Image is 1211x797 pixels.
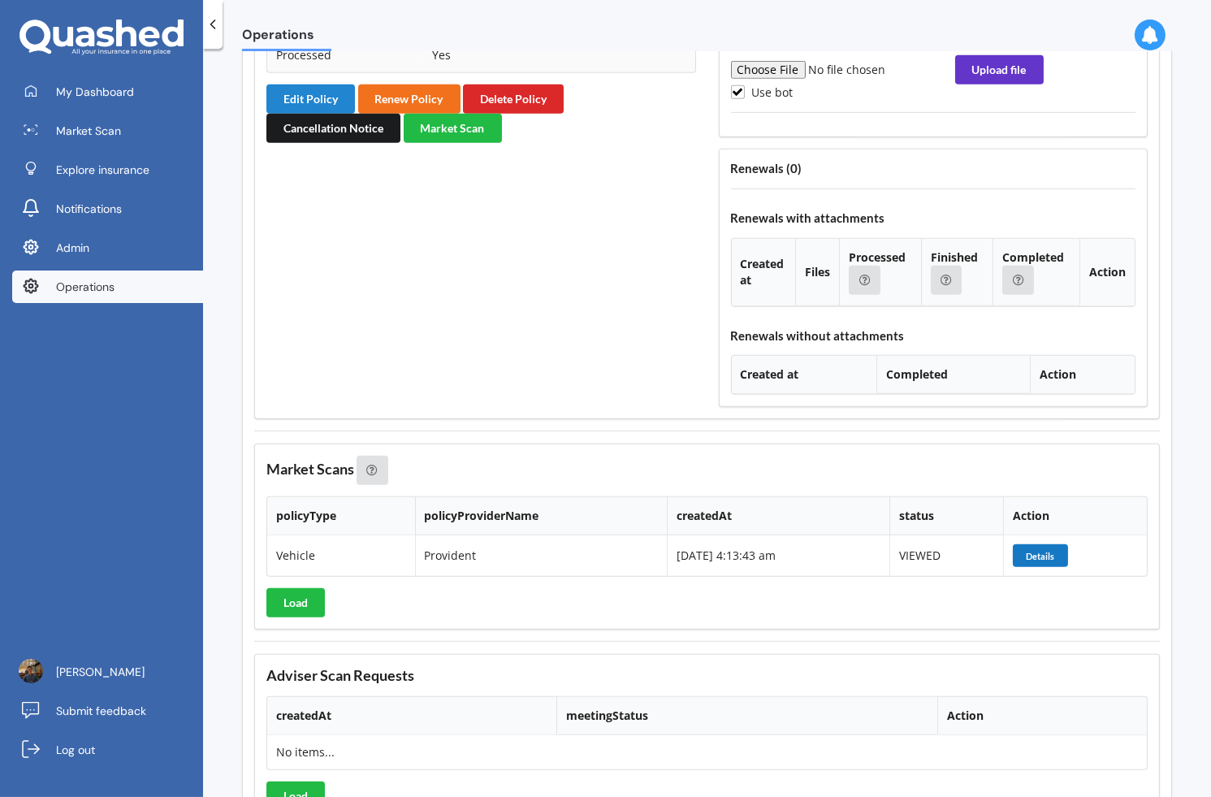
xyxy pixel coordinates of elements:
td: [DATE] 4:13:43 am [667,535,889,576]
span: Submit feedback [56,703,146,719]
a: Log out [12,734,203,766]
span: Operations [56,279,115,295]
span: Operations [242,27,331,49]
th: Finished [921,239,993,306]
a: [PERSON_NAME] [12,656,203,688]
span: Market Scan [56,123,121,139]
th: meetingStatus [556,697,938,735]
a: Submit feedback [12,695,203,727]
th: Completed [876,356,1029,394]
button: Edit Policy [266,84,355,114]
h4: Renewals without attachments [731,328,1136,344]
th: createdAt [267,697,556,735]
span: Explore insurance [56,162,149,178]
img: ACg8ocJLa-csUtcL-80ItbA20QSwDJeqfJvWfn8fgM9RBEIPTcSLDHdf=s96-c [19,659,43,683]
a: Market Scan [12,115,203,147]
th: Action [1079,239,1135,306]
h4: Renewals with attachments [731,210,1136,226]
td: No items... [267,735,556,769]
span: [PERSON_NAME] [56,664,145,680]
h4: Renewals ( 0 ) [731,161,1136,176]
button: Renew Policy [358,84,461,114]
a: Admin [12,232,203,264]
button: Upload file [955,55,1044,84]
a: Notifications [12,193,203,225]
th: Created at [732,356,877,394]
span: My Dashboard [56,84,134,100]
button: Delete Policy [463,84,564,114]
th: Completed [993,239,1079,306]
th: Action [937,697,1147,735]
th: Created at [732,239,796,306]
button: Market Scan [404,114,502,143]
td: Yes [423,37,694,72]
label: Use bot [731,85,794,99]
td: Vehicle [267,535,415,576]
th: policyProviderName [415,497,667,535]
span: Notifications [56,201,122,217]
h3: Market Scans [266,456,1148,485]
th: Processed [839,239,921,306]
th: policyType [267,497,415,535]
span: Log out [56,742,95,758]
button: Load [266,588,325,617]
th: Files [795,239,839,306]
td: Processed [267,37,423,72]
a: Explore insurance [12,154,203,186]
a: Details [1013,548,1070,563]
button: Cancellation Notice [266,114,400,143]
span: Admin [56,240,89,256]
th: Action [1003,497,1147,535]
a: Operations [12,271,203,303]
td: Provident [415,535,667,576]
th: createdAt [667,497,889,535]
a: My Dashboard [12,76,203,108]
td: VIEWED [889,535,1003,576]
button: Details [1013,544,1068,567]
h3: Adviser Scan Requests [266,666,1148,685]
th: Action [1030,356,1135,394]
th: status [889,497,1003,535]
